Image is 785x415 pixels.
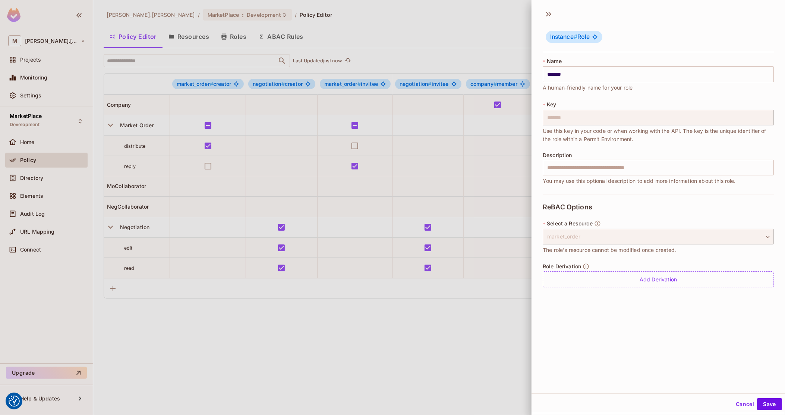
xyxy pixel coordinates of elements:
div: Add Derivation [543,271,774,287]
span: The role's resource cannot be modified once created. [543,246,677,254]
div: market_order [543,229,774,244]
span: You may use this optional description to add more information about this role. [543,177,736,185]
span: A human-friendly name for your role [543,84,633,92]
span: Instance [550,33,577,40]
span: Description [543,152,572,158]
span: Use this key in your code or when working with the API. The key is the unique identifier of the r... [543,127,774,143]
span: Name [547,58,562,64]
img: Revisit consent button [9,396,20,407]
button: Cancel [733,398,757,410]
span: ReBAC Options [543,203,592,211]
button: Save [757,398,782,410]
span: Key [547,102,556,107]
span: Role Derivation [543,263,581,269]
span: Role [550,33,590,41]
button: Consent Preferences [9,396,20,407]
span: # [574,33,577,40]
span: Select a Resource [547,221,593,227]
